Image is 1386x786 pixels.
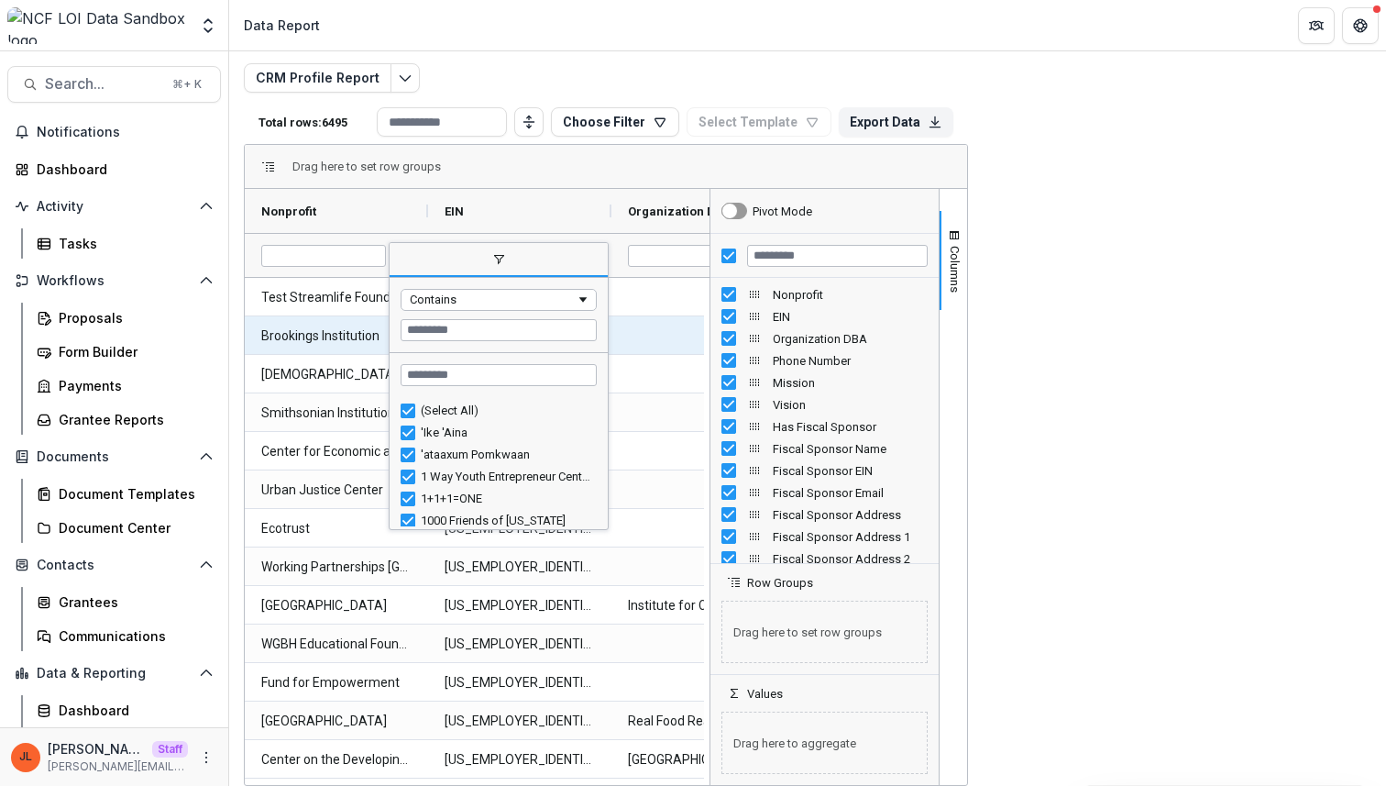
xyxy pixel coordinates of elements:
[59,410,206,429] div: Grantee Reports
[628,741,778,779] span: [GEOGRAPHIC_DATA]
[261,279,412,316] span: Test Streamlife Foundation
[1342,7,1379,44] button: Get Help
[7,192,221,221] button: Open Activity
[37,449,192,465] span: Documents
[261,664,412,702] span: Fund for Empowerment
[37,273,192,289] span: Workflows
[710,349,939,371] div: Phone Number Column
[773,310,928,324] span: EIN
[59,484,206,504] div: Document Templates
[687,107,831,137] button: Select Template
[773,442,928,456] span: Fiscal Sponsor Name
[37,199,192,215] span: Activity
[628,587,778,625] span: Institute for Constitutional Advocacy and Protection
[773,530,928,544] span: Fiscal Sponsor Address 1
[628,703,778,740] span: Real Food Real Stories
[261,510,412,548] span: Ecotrust
[37,125,214,140] span: Notifications
[710,701,939,785] div: Values
[710,283,939,305] div: Nonprofit Column
[59,342,206,361] div: Form Builder
[59,701,206,720] div: Dashboard
[261,356,412,393] span: [DEMOGRAPHIC_DATA] in Philanthropy
[628,205,731,218] span: Organization DBA
[710,305,939,327] div: EIN Column
[421,426,591,439] div: 'Ike 'Aina
[244,16,320,35] div: Data Report
[48,758,188,775] p: [PERSON_NAME][EMAIL_ADDRESS][DOMAIN_NAME]
[7,7,188,44] img: NCF LOI Data Sandbox logo
[1298,7,1335,44] button: Partners
[401,319,597,341] input: Filter Value
[710,371,939,393] div: Mission Column
[773,552,928,566] span: Fiscal Sponsor Address 2
[292,160,441,173] span: Drag here to set row groups
[773,464,928,478] span: Fiscal Sponsor EIN
[152,741,188,758] p: Staff
[261,471,412,509] span: Urban Justice Center
[445,703,595,740] span: [US_EMPLOYER_IDENTIFICATION_NUMBER]
[258,116,369,129] p: Total rows: 6495
[710,415,939,437] div: Has Fiscal Sponsor Column
[445,625,595,663] span: [US_EMPLOYER_IDENTIFICATION_NUMBER]
[7,550,221,580] button: Open Contacts
[445,587,595,625] span: [US_EMPLOYER_IDENTIFICATION_NUMBER]
[839,107,953,137] button: Export Data
[29,479,221,509] a: Document Templates
[29,228,221,259] a: Tasks
[773,332,928,346] span: Organization DBA
[401,364,597,386] input: Search filter values
[710,482,939,504] div: Fiscal Sponsor Email Column
[261,548,412,586] span: Working Partnerships [GEOGRAPHIC_DATA]
[244,63,391,93] button: CRM Profile Report
[59,308,206,327] div: Proposals
[514,107,544,137] button: Toggle auto height
[7,66,221,103] button: Search...
[410,293,576,306] div: Contains
[37,558,192,573] span: Contacts
[261,433,412,470] span: Center for Economic and Policy Research
[710,548,939,570] div: Fiscal Sponsor Address 2 Column
[37,160,206,179] div: Dashboard
[710,504,939,526] div: Fiscal Sponsor Address Column
[710,437,939,459] div: Fiscal Sponsor Name Column
[421,404,591,417] div: (Select All)
[948,246,962,293] span: Columns
[747,687,783,701] span: Values
[45,75,161,93] span: Search...
[421,514,591,527] div: 1000 Friends of [US_STATE]
[721,601,928,663] span: Drag here to set row groups
[747,245,928,267] input: Filter Columns Input
[710,327,939,349] div: Organization DBA Column
[721,712,928,774] span: Drag here to aggregate
[747,576,813,590] span: Row Groups
[710,526,939,548] div: Fiscal Sponsor Address 1 Column
[389,242,609,530] div: Column Menu
[29,513,221,543] a: Document Center
[773,420,928,434] span: Has Fiscal Sponsor
[421,470,591,483] div: 1 Way Youth Entrepreneur Center
[261,625,412,663] span: WGBH Educational Foundation
[7,659,221,688] button: Open Data & Reporting
[59,376,206,395] div: Payments
[261,317,412,355] span: Brookings Institution
[261,703,412,740] span: [GEOGRAPHIC_DATA]
[710,393,939,415] div: Vision Column
[261,394,412,432] span: Smithsonian Institution
[19,751,32,763] div: Jeanne Locker
[37,666,192,681] span: Data & Reporting
[59,592,206,612] div: Grantees
[445,205,464,218] span: EIN
[261,205,316,218] span: Nonprofit
[29,621,221,651] a: Communications
[753,205,812,218] div: Pivot Mode
[390,63,420,93] button: Edit selected report
[59,234,206,253] div: Tasks
[773,398,928,412] span: Vision
[445,741,595,779] span: [US_EMPLOYER_IDENTIFICATION_NUMBER]
[195,747,217,769] button: More
[773,486,928,500] span: Fiscal Sponsor Email
[445,664,595,702] span: [US_EMPLOYER_IDENTIFICATION_NUMBER]
[421,448,591,461] div: 'ataaxum Pomkwaan
[773,508,928,522] span: Fiscal Sponsor Address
